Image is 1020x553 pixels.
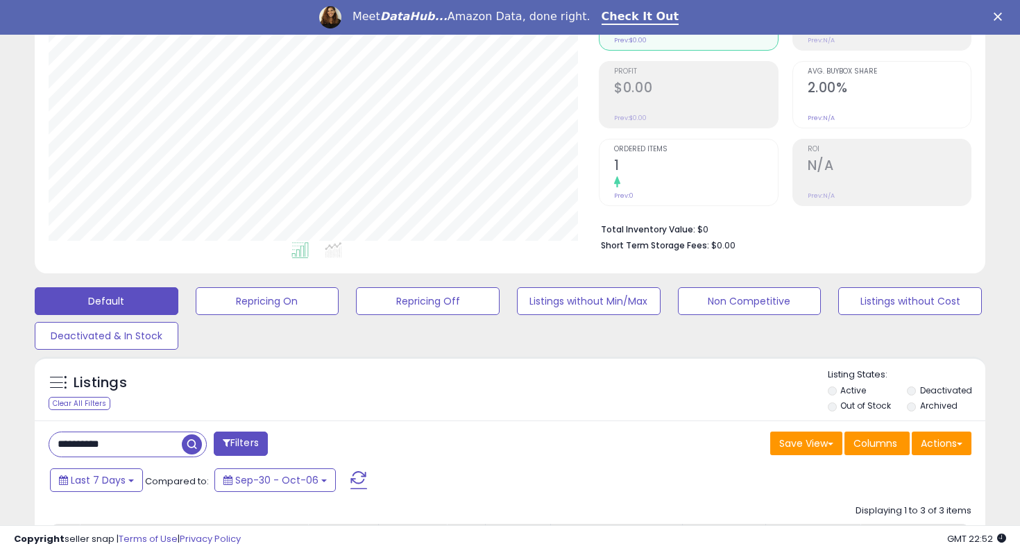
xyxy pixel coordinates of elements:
button: Non Competitive [678,287,822,315]
div: Close [994,12,1008,21]
span: Avg. Buybox Share [808,68,971,76]
span: Ordered Items [614,146,777,153]
i: DataHub... [380,10,448,23]
span: 2025-10-14 22:52 GMT [947,532,1006,545]
span: Last 7 Days [71,473,126,487]
button: Save View [770,432,842,455]
small: Prev: N/A [808,192,835,200]
button: Repricing Off [356,287,500,315]
small: Prev: $0.00 [614,36,647,44]
h2: N/A [808,158,971,176]
span: ROI [808,146,971,153]
h2: 2.00% [808,80,971,99]
a: Check It Out [602,10,679,25]
span: Profit [614,68,777,76]
a: Terms of Use [119,532,178,545]
button: Filters [214,432,268,456]
label: Out of Stock [840,400,891,411]
button: Repricing On [196,287,339,315]
button: Sep-30 - Oct-06 [214,468,336,492]
button: Default [35,287,178,315]
a: Privacy Policy [180,532,241,545]
div: Meet Amazon Data, done right. [352,10,590,24]
b: Total Inventory Value: [601,223,695,235]
button: Deactivated & In Stock [35,322,178,350]
label: Active [840,384,866,396]
b: Short Term Storage Fees: [601,239,709,251]
strong: Copyright [14,532,65,545]
h2: 1 [614,158,777,176]
label: Archived [920,400,958,411]
span: Compared to: [145,475,209,488]
h2: $0.00 [614,80,777,99]
img: Profile image for Georgie [319,6,341,28]
li: $0 [601,220,961,237]
button: Columns [844,432,910,455]
small: Prev: $0.00 [614,114,647,122]
button: Listings without Min/Max [517,287,661,315]
small: Prev: N/A [808,36,835,44]
h5: Listings [74,373,127,393]
p: Listing States: [828,368,986,382]
span: Columns [853,436,897,450]
button: Last 7 Days [50,468,143,492]
small: Prev: N/A [808,114,835,122]
div: Displaying 1 to 3 of 3 items [856,504,971,518]
button: Actions [912,432,971,455]
div: seller snap | | [14,533,241,546]
span: $0.00 [711,239,736,252]
small: Prev: 0 [614,192,634,200]
button: Listings without Cost [838,287,982,315]
span: Sep-30 - Oct-06 [235,473,318,487]
label: Deactivated [920,384,972,396]
div: Clear All Filters [49,397,110,410]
